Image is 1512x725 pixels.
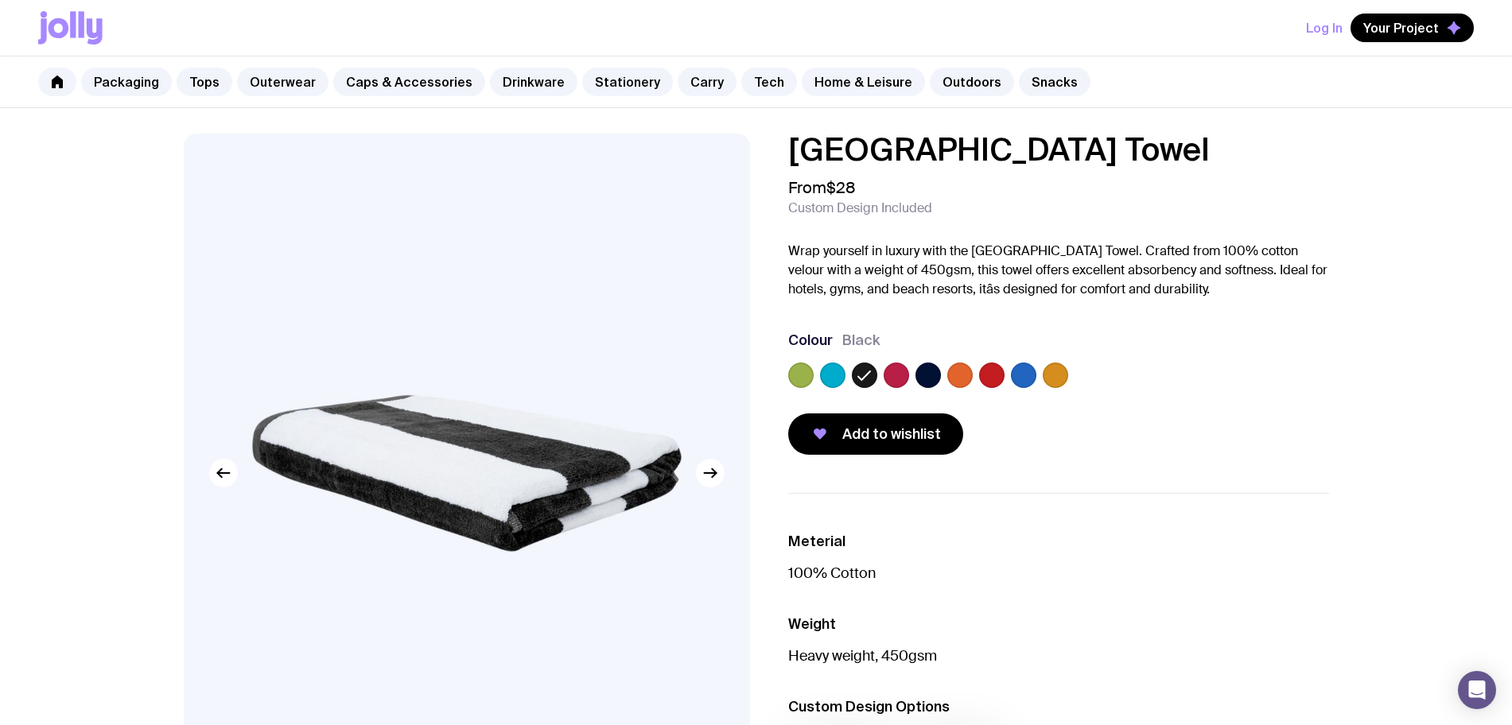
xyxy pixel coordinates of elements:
span: Your Project [1363,20,1439,36]
p: Heavy weight, 450gsm [788,646,1329,665]
h3: Weight [788,615,1329,634]
a: Caps & Accessories [333,68,485,96]
span: $28 [826,177,856,198]
button: Log In [1306,14,1343,42]
h1: [GEOGRAPHIC_DATA] Towel [788,134,1329,165]
span: Black [842,331,880,350]
h3: Colour [788,331,833,350]
a: Tech [741,68,797,96]
h3: Custom Design Options [788,697,1329,716]
a: Home & Leisure [802,68,925,96]
button: Add to wishlist [788,413,963,455]
a: Snacks [1019,68,1090,96]
p: Wrap yourself in luxury with the [GEOGRAPHIC_DATA] Towel. Crafted from 100% cotton velour with a ... [788,242,1329,299]
a: Tops [177,68,232,96]
a: Stationery [582,68,673,96]
a: Packaging [81,68,172,96]
h3: Meterial [788,532,1329,551]
button: Your Project [1351,14,1474,42]
a: Outerwear [237,68,328,96]
a: Outdoors [930,68,1014,96]
a: Drinkware [490,68,577,96]
span: Custom Design Included [788,200,932,216]
span: From [788,178,856,197]
span: Add to wishlist [842,425,941,444]
a: Carry [678,68,737,96]
p: 100% Cotton [788,564,1329,583]
div: Open Intercom Messenger [1458,671,1496,709]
